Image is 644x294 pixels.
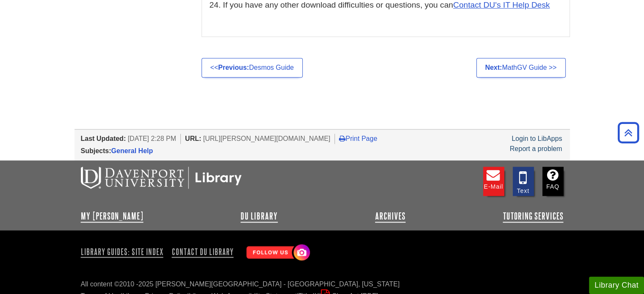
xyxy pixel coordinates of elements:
[128,135,176,142] span: [DATE] 2:28 PM
[589,277,644,294] button: Library Chat
[510,145,562,152] a: Report a problem
[218,64,249,71] strong: Previous:
[503,211,563,221] a: Tutoring Services
[615,127,642,138] a: Back to Top
[240,211,278,221] a: DU Library
[542,167,564,196] a: FAQ
[202,58,303,77] a: <<Previous:Desmos Guide
[81,167,242,189] img: DU Libraries
[375,211,406,221] a: Archives
[185,135,201,142] span: URL:
[453,0,550,9] a: Contact DU's IT Help Desk
[511,135,562,142] a: Login to LibApps
[476,58,566,77] a: Next:MathGV Guide >>
[513,167,534,196] a: Text
[339,135,377,142] a: Print Page
[81,245,167,259] a: Library Guides: Site Index
[485,64,502,71] strong: Next:
[169,245,237,259] a: Contact DU Library
[81,147,111,154] span: Subjects:
[242,241,312,265] img: Follow Us! Instagram
[81,211,144,221] a: My [PERSON_NAME]
[203,135,331,142] span: [URL][PERSON_NAME][DOMAIN_NAME]
[81,135,126,142] span: Last Updated:
[111,147,153,154] a: General Help
[483,167,504,196] a: E-mail
[339,135,345,142] i: Print Page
